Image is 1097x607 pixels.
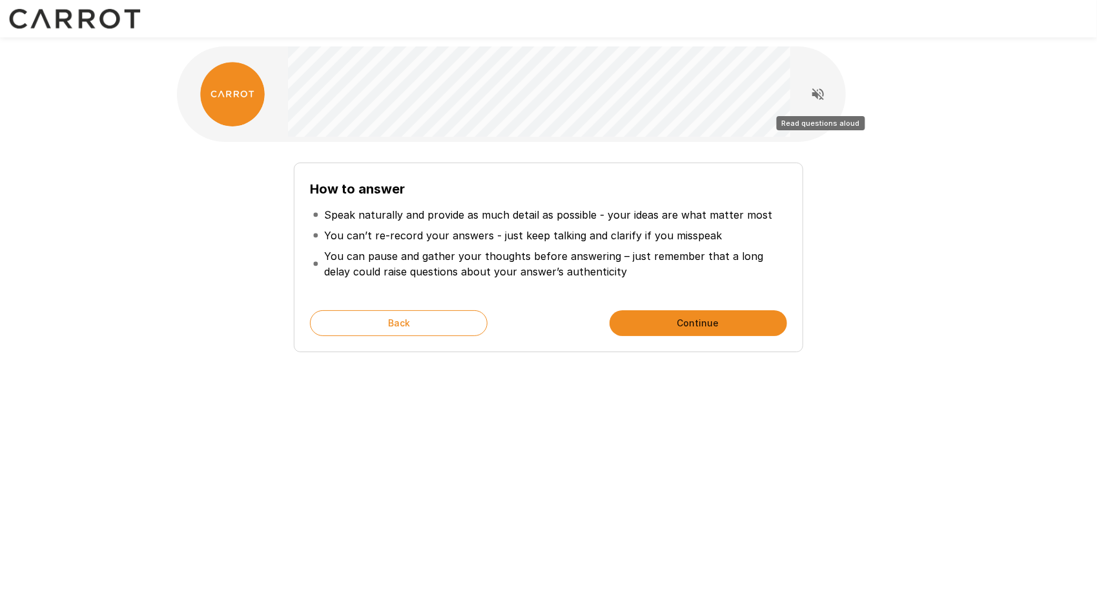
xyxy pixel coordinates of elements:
button: Read questions aloud [805,81,831,107]
p: Speak naturally and provide as much detail as possible - your ideas are what matter most [324,207,772,223]
button: Back [310,310,487,336]
p: You can pause and gather your thoughts before answering – just remember that a long delay could r... [324,248,784,279]
p: You can’t re-record your answers - just keep talking and clarify if you misspeak [324,228,722,243]
button: Continue [610,310,787,336]
div: Read questions aloud [777,116,865,130]
b: How to answer [310,181,405,197]
img: carrot_logo.png [200,62,265,126]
